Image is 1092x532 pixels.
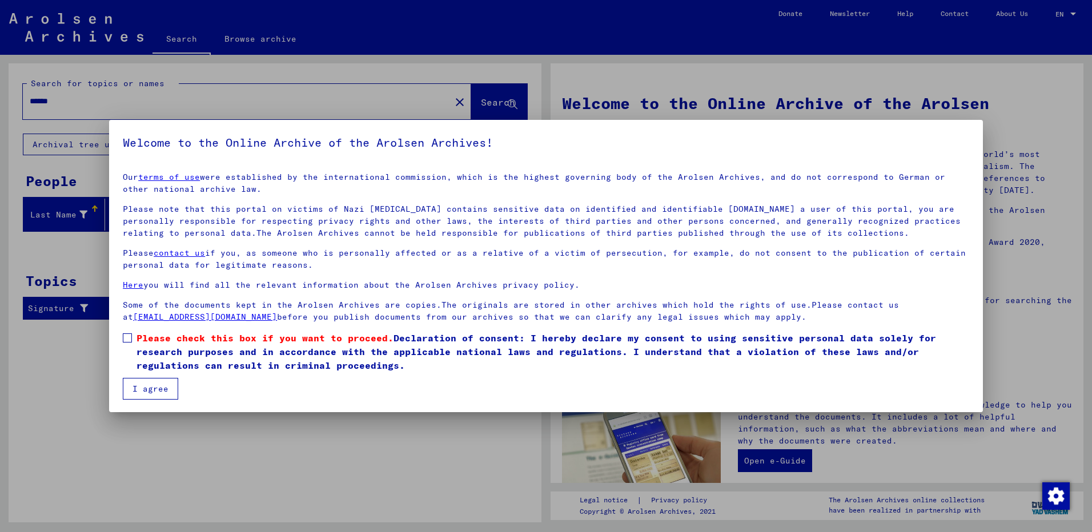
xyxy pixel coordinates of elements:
a: [EMAIL_ADDRESS][DOMAIN_NAME] [133,312,277,322]
button: I agree [123,378,178,400]
img: Change consent [1042,482,1070,510]
span: Please check this box if you want to proceed. [136,332,394,344]
p: Some of the documents kept in the Arolsen Archives are copies.The originals are stored in other a... [123,299,969,323]
p: you will find all the relevant information about the Arolsen Archives privacy policy. [123,279,969,291]
a: terms of use [138,172,200,182]
p: Please note that this portal on victims of Nazi [MEDICAL_DATA] contains sensitive data on identif... [123,203,969,239]
span: Declaration of consent: I hereby declare my consent to using sensitive personal data solely for r... [136,331,969,372]
p: Our were established by the international commission, which is the highest governing body of the ... [123,171,969,195]
p: Please if you, as someone who is personally affected or as a relative of a victim of persecution,... [123,247,969,271]
a: contact us [154,248,205,258]
h5: Welcome to the Online Archive of the Arolsen Archives! [123,134,969,152]
a: Here [123,280,143,290]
